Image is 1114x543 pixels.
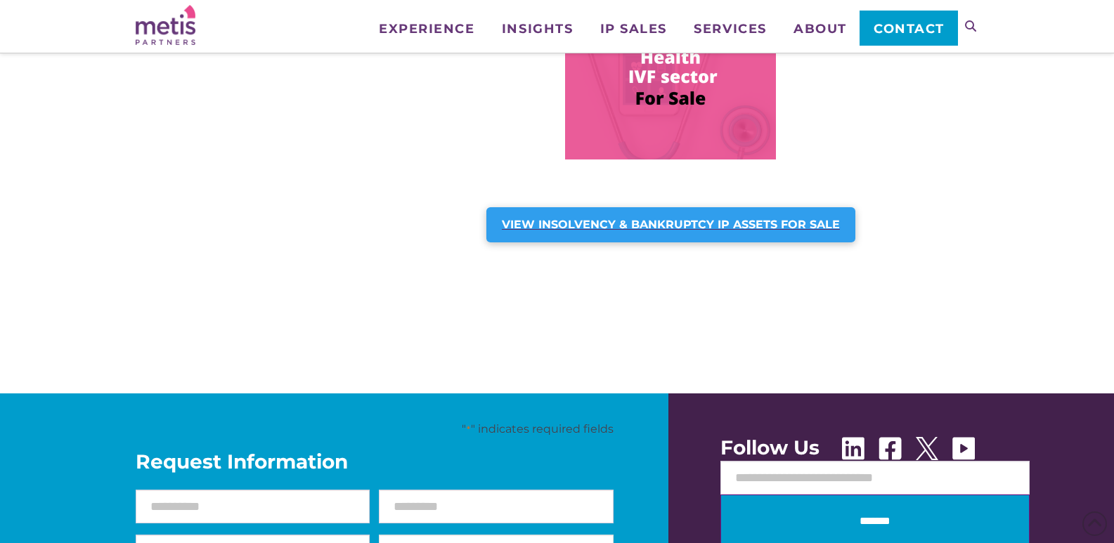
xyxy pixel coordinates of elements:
img: Facebook [879,437,902,460]
img: X [916,437,938,460]
img: Linkedin [842,437,864,460]
a: Contact [860,11,957,46]
span: Request Information [136,452,614,471]
a: VIEW INSOLVENCY & BANKRUPTCY IP ASSETS FOR SALE [486,207,855,242]
span: Contact [874,22,945,35]
span: IP Sales [600,22,667,35]
strong: VIEW INSOLVENCY & BANKRUPTCY IP ASSETS FOR SALE [502,218,840,231]
span: Services [694,22,766,35]
img: Youtube [952,437,975,460]
img: Metis Partners [136,5,195,45]
span: Insights [502,22,573,35]
p: " " indicates required fields [136,421,614,437]
span: About [794,22,847,35]
span: Follow Us [720,438,820,457]
span: Experience [379,22,474,35]
span: Back to Top [1082,511,1107,536]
